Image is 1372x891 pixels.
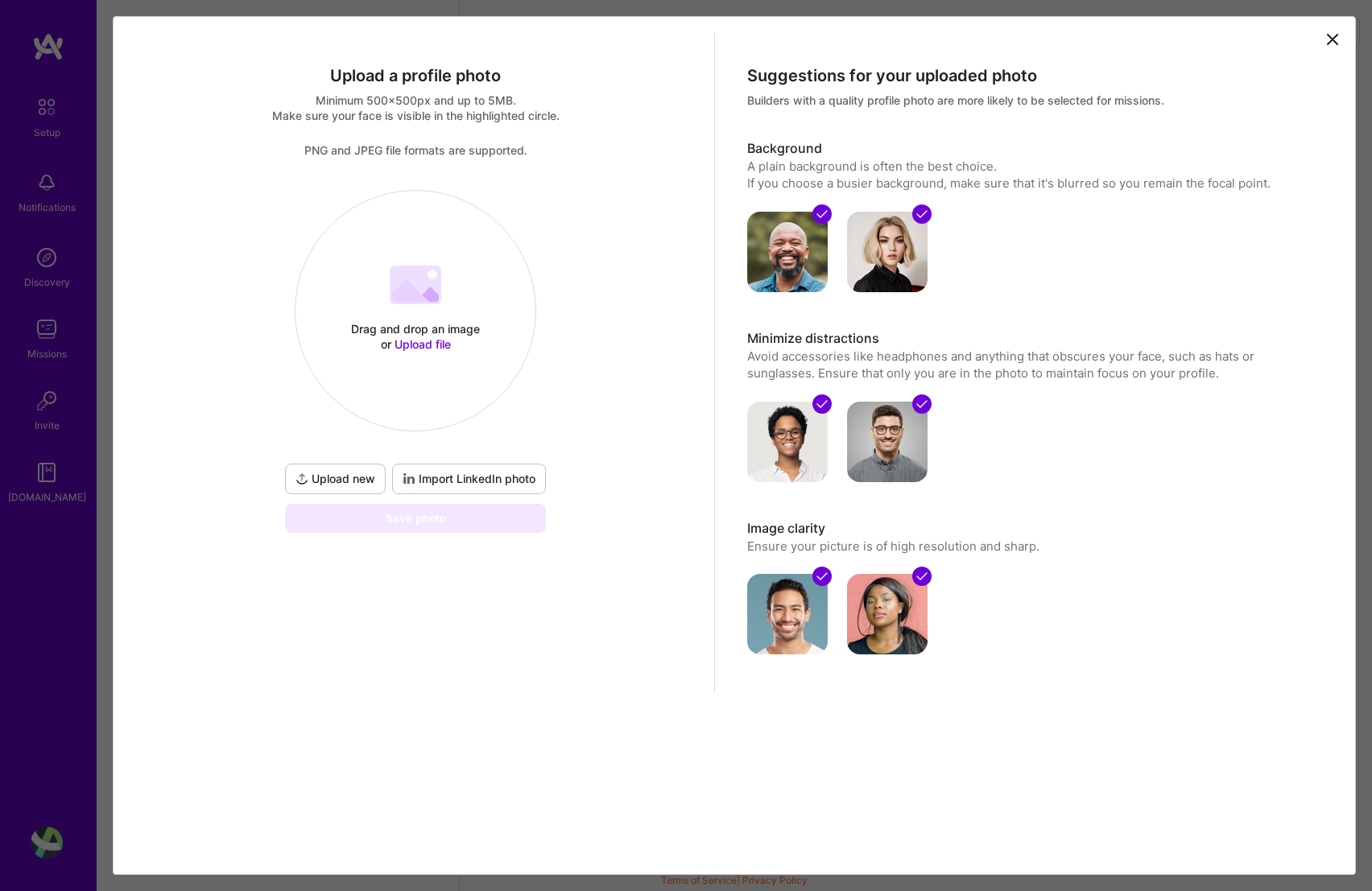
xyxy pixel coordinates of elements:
h3: Background [747,140,1320,158]
h3: Image clarity [747,520,1320,538]
button: Import LinkedIn photo [392,464,546,494]
button: Upload new [285,464,386,494]
i: icon UploadDark [295,472,308,485]
p: Ensure your picture is of high resolution and sharp. [747,538,1320,555]
i: icon LinkedInDarkV2 [403,472,415,485]
h3: Minimize distractions [747,330,1320,348]
div: Suggestions for your uploaded photo [747,65,1320,86]
img: avatar [747,212,828,292]
div: To import a profile photo add your LinkedIn URL to your profile. [392,464,546,494]
span: Upload new [295,471,375,487]
img: avatar [847,212,928,292]
div: Builders with a quality profile photo are more likely to be selected for missions. [747,93,1320,108]
div: If you choose a busier background, make sure that it's blurred so you remain the focal point. [747,175,1320,192]
div: Minimum 500x500px and up to 5MB. [130,93,702,108]
div: Upload a profile photo [130,65,702,86]
div: A plain background is often the best choice. [747,158,1320,175]
img: avatar [847,402,928,482]
div: Make sure your face is visible in the highlighted circle. [130,108,702,123]
p: Avoid accessories like headphones and anything that obscures your face, such as hats or sunglasse... [747,348,1320,382]
div: Drag and drop an image or [347,321,484,352]
span: Import LinkedIn photo [403,471,535,487]
img: avatar [847,574,928,654]
span: Upload file [395,337,451,351]
img: avatar [747,402,828,482]
img: avatar [747,574,828,654]
div: Drag and drop an image or Upload fileUpload newImport LinkedIn photoSave photo [282,190,549,533]
div: PNG and JPEG file formats are supported. [130,142,702,158]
